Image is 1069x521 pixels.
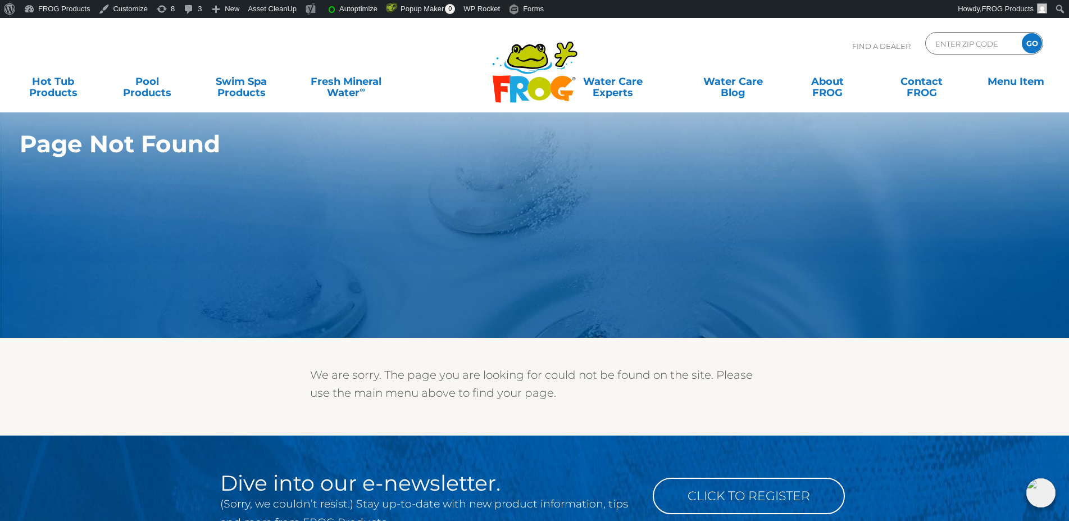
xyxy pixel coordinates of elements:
a: PoolProducts [106,70,189,93]
p: We are sorry. The page you are looking for could not be found on the site. Please use the main me... [310,366,759,402]
a: AboutFROG [786,70,870,93]
a: Water CareExperts [545,70,681,93]
a: ContactFROG [880,70,963,93]
a: Fresh MineralWater∞ [294,70,398,93]
h1: Page Not Found [20,130,960,157]
span: 0 [445,4,455,14]
span: FROG Products [982,4,1034,13]
a: Click to Register [653,478,845,514]
a: Menu Item [974,70,1058,93]
sup: ∞ [360,85,365,94]
a: Water CareBlog [692,70,775,93]
img: openIcon [1026,478,1056,508]
p: Find A Dealer [852,32,911,60]
input: Zip Code Form [934,35,1010,52]
input: GO [1022,33,1042,53]
a: Swim SpaProducts [199,70,283,93]
h2: Dive into our e-newsletter. [220,472,636,495]
a: Hot TubProducts [11,70,95,93]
